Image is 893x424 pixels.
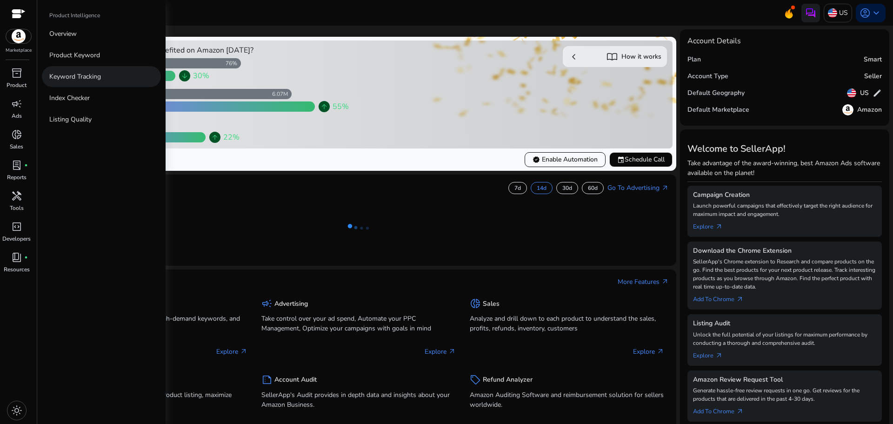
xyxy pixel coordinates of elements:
[537,184,546,192] p: 14d
[606,51,618,62] span: import_contacts
[272,90,292,98] div: 6.07M
[661,184,669,192] span: arrow_outward
[533,156,540,163] span: verified
[333,101,349,112] span: 55%
[49,114,92,124] p: Listing Quality
[687,106,749,114] h5: Default Marketplace
[693,247,876,255] h5: Download the Chrome Extension
[12,112,22,120] p: Ads
[857,106,882,114] h5: Amazon
[568,51,580,62] span: chevron_left
[693,376,876,384] h5: Amazon Review Request Tool
[11,405,22,416] span: light_mode
[693,291,751,304] a: Add To Chrome
[320,103,328,110] span: arrow_upward
[49,29,77,39] p: Overview
[7,81,27,89] p: Product
[533,155,598,164] span: Enable Automation
[50,46,355,55] h4: How Smart Automation users benefited on Amazon [DATE]?
[11,67,22,79] span: inventory_2
[261,374,273,385] span: summarize
[693,257,876,291] p: SellerApp's Chrome extension to Research and compare products on the go. Find the best products f...
[871,7,882,19] span: keyboard_arrow_down
[715,223,723,230] span: arrow_outward
[693,347,730,360] a: Explorearrow_outward
[864,73,882,81] h5: Seller
[211,134,219,141] span: arrow_upward
[687,73,728,81] h5: Account Type
[607,183,669,193] a: Go To Advertisingarrow_outward
[181,72,188,80] span: arrow_downward
[226,60,241,67] div: 76%
[261,390,456,410] p: SellerApp's Audit provides in depth data and insights about your Amazon Business.
[483,300,500,308] h5: Sales
[514,184,521,192] p: 7d
[216,347,247,357] p: Explore
[470,298,481,309] span: donut_small
[49,50,100,60] p: Product Keyword
[687,143,882,155] h3: Welcome to SellerApp!
[49,93,90,103] p: Index Checker
[687,56,701,64] h5: Plan
[470,374,481,385] span: sell
[693,403,751,416] a: Add To Chrome
[693,386,876,403] p: Generate hassle-free review requests in one go. Get reviews for the products that are delivered i...
[736,408,744,415] span: arrow_outward
[693,320,876,328] h5: Listing Audit
[842,104,853,115] img: amazon.svg
[6,47,32,54] p: Marketplace
[687,89,745,97] h5: Default Geography
[11,190,22,202] span: handyman
[425,347,456,357] p: Explore
[274,376,317,384] h5: Account Audit
[470,390,664,410] p: Amazon Auditing Software and reimbursement solution for sellers worldwide.
[609,152,673,167] button: eventSchedule Call
[860,7,871,19] span: account_circle
[49,11,100,20] p: Product Intelligence
[11,221,22,232] span: code_blocks
[661,278,669,285] span: arrow_outward
[261,298,273,309] span: campaign
[7,173,27,182] p: Reports
[261,314,456,333] p: Take control over your ad spend, Automate your PPC Management, Optimize your campaigns with goals...
[24,163,28,167] span: fiber_manual_record
[617,155,665,164] span: Schedule Call
[562,184,572,192] p: 30d
[687,158,882,178] p: Take advantage of the award-winning, best Amazon Ads software available on the planet!
[621,53,661,61] h5: How it works
[11,129,22,140] span: donut_small
[525,152,606,167] button: verifiedEnable Automation
[860,89,869,97] h5: US
[240,348,247,355] span: arrow_outward
[693,202,876,218] p: Launch powerful campaigns that effectively target the right audience for maximum impact and engag...
[2,235,31,243] p: Developers
[687,37,741,46] h4: Account Details
[618,277,669,287] a: More Featuresarrow_outward
[828,8,837,18] img: us.svg
[617,156,625,163] span: event
[693,218,730,231] a: Explorearrow_outward
[4,265,30,274] p: Resources
[483,376,533,384] h5: Refund Analyzer
[847,88,856,98] img: us.svg
[10,142,23,151] p: Sales
[693,330,876,347] p: Unlock the full potential of your listings for maximum performance by conducting a thorough and c...
[633,347,664,357] p: Explore
[10,204,24,212] p: Tools
[864,56,882,64] h5: Smart
[11,252,22,263] span: book_4
[193,70,209,81] span: 30%
[736,296,744,303] span: arrow_outward
[839,5,848,21] p: US
[448,348,456,355] span: arrow_outward
[24,256,28,259] span: fiber_manual_record
[657,348,664,355] span: arrow_outward
[223,132,240,143] span: 22%
[274,300,308,308] h5: Advertising
[11,160,22,171] span: lab_profile
[49,72,101,81] p: Keyword Tracking
[715,352,723,359] span: arrow_outward
[470,314,664,333] p: Analyze and drill down to each product to understand the sales, profits, refunds, inventory, cust...
[6,29,31,43] img: amazon.svg
[11,98,22,109] span: campaign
